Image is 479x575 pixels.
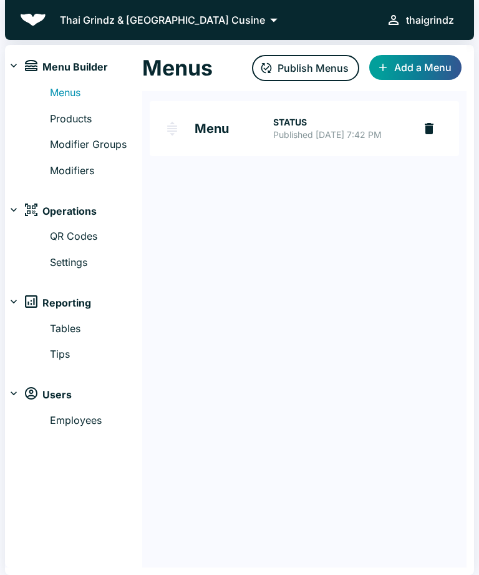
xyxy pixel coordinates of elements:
button: thaigrindz [381,7,459,32]
span: Menu Builder [42,59,108,76]
img: Beluga [20,14,46,26]
a: Settings [50,255,142,271]
img: operations [25,204,37,216]
a: MenuSTATUSPublished [DATE] 7:42 PM [150,101,414,156]
a: Employees [50,413,142,429]
button: delete Menu [414,114,444,144]
img: users [25,387,37,400]
div: menuMenu Builder [5,55,142,80]
span: Users [42,387,72,403]
a: Modifiers [50,163,142,179]
div: operationsOperations [5,199,142,224]
h2: Menu [195,122,273,135]
p: STATUS [273,116,404,129]
button: Thai Grindz & [GEOGRAPHIC_DATA] Cusine [56,11,286,29]
p: Thai Grindz & [GEOGRAPHIC_DATA] Cusine [60,12,265,27]
div: thaigrindz [406,11,454,29]
img: drag-handle.svg [165,121,180,136]
button: Publish Menus [252,55,359,81]
p: Published [DATE] 7:42 PM [273,129,404,141]
span: Reporting [42,295,91,312]
div: reportsReporting [5,291,142,316]
span: Operations [42,204,97,220]
a: QR Codes [50,229,142,245]
a: Tips [50,346,142,363]
a: Products [50,111,142,127]
img: menu [25,60,37,71]
a: Tables [50,321,142,337]
a: Menus [50,85,142,101]
div: Menu [150,101,459,156]
img: reports [25,295,37,308]
div: usersUsers [5,383,142,408]
a: Modifier Groups [50,137,142,153]
button: Add a Menu [369,55,462,80]
h1: Menus [142,55,213,81]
